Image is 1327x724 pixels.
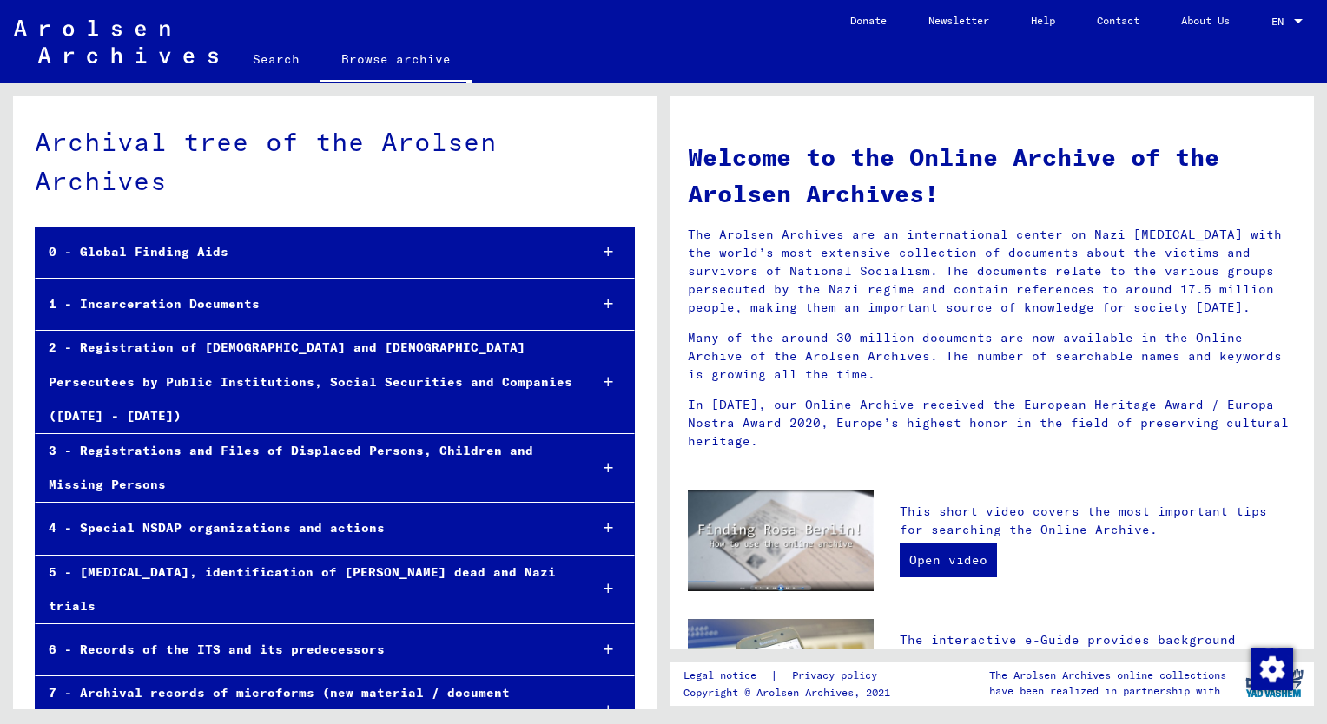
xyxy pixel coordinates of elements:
[688,490,874,591] img: video.jpg
[688,396,1297,451] p: In [DATE], our Online Archive received the European Heritage Award / Europa Nostra Award 2020, Eu...
[683,667,898,685] div: |
[688,139,1297,212] h1: Welcome to the Online Archive of the Arolsen Archives!
[900,631,1297,722] p: The interactive e-Guide provides background knowledge to help you understand the documents. It in...
[36,633,574,667] div: 6 - Records of the ITS and its predecessors
[14,20,218,63] img: Arolsen_neg.svg
[900,503,1297,539] p: This short video covers the most important tips for searching the Online Archive.
[36,556,574,623] div: 5 - [MEDICAL_DATA], identification of [PERSON_NAME] dead and Nazi trials
[989,683,1226,699] p: have been realized in partnership with
[1251,648,1293,690] img: Change consent
[36,511,574,545] div: 4 - Special NSDAP organizations and actions
[688,329,1297,384] p: Many of the around 30 million documents are now available in the Online Archive of the Arolsen Ar...
[320,38,472,83] a: Browse archive
[232,38,320,80] a: Search
[36,287,574,321] div: 1 - Incarceration Documents
[1271,16,1291,28] span: EN
[989,668,1226,683] p: The Arolsen Archives online collections
[778,667,898,685] a: Privacy policy
[683,685,898,701] p: Copyright © Arolsen Archives, 2021
[35,122,635,201] div: Archival tree of the Arolsen Archives
[36,235,574,269] div: 0 - Global Finding Aids
[36,331,574,433] div: 2 - Registration of [DEMOGRAPHIC_DATA] and [DEMOGRAPHIC_DATA] Persecutees by Public Institutions,...
[900,543,997,577] a: Open video
[688,226,1297,317] p: The Arolsen Archives are an international center on Nazi [MEDICAL_DATA] with the world’s most ext...
[36,434,574,502] div: 3 - Registrations and Files of Displaced Persons, Children and Missing Persons
[683,667,770,685] a: Legal notice
[1242,661,1307,705] img: yv_logo.png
